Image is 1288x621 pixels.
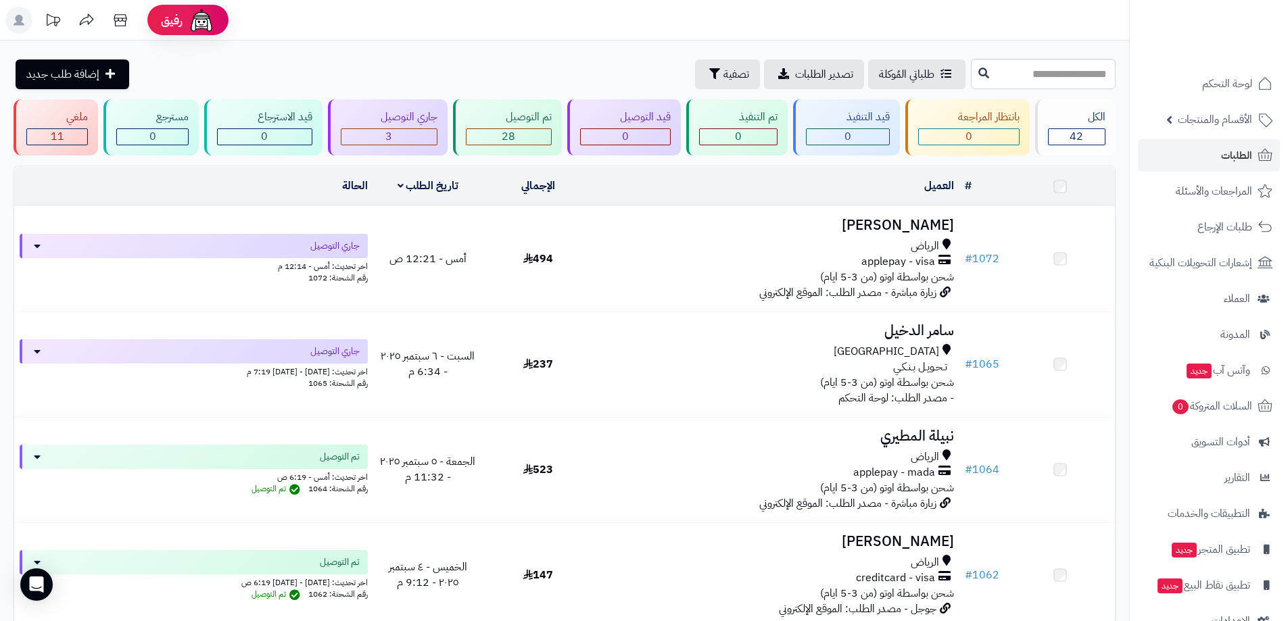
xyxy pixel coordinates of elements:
[1138,569,1280,601] a: تطبيق نقاط البيعجديد
[523,567,553,583] span: 147
[1138,318,1280,351] a: المدونة
[965,251,972,267] span: #
[695,59,760,89] button: تصفية
[11,99,101,155] a: ملغي 11
[911,449,939,465] span: الرياض
[20,574,368,589] div: اخر تحديث: [DATE] - [DATE] 6:19 ص
[308,588,368,600] span: رقم الشحنة: 1062
[341,109,437,125] div: جاري التوصيل
[389,251,467,267] span: أمس - 12:21 ص
[911,555,939,570] span: الرياض
[1197,218,1252,237] span: طلبات الإرجاع
[51,128,64,145] span: 11
[965,356,999,372] a: #1065
[188,7,215,34] img: ai-face.png
[1221,146,1252,165] span: الطلبات
[26,66,99,82] span: إضافة طلب جديد
[117,129,188,145] div: 0
[965,356,972,372] span: #
[20,258,368,272] div: اخر تحديث: أمس - 12:14 م
[389,559,467,591] span: الخميس - ٤ سبتمبر ٢٠٢٥ - 9:12 م
[1138,462,1280,494] a: التقارير
[593,312,959,417] td: - مصدر الطلب: لوحة التحكم
[1168,504,1250,523] span: التطبيقات والخدمات
[1138,390,1280,422] a: السلات المتروكة0
[1187,364,1212,378] span: جديد
[684,99,790,155] a: تم التنفيذ 0
[919,129,1019,145] div: 0
[1138,497,1280,530] a: التطبيقات والخدمات
[965,128,972,145] span: 0
[965,567,972,583] span: #
[834,344,939,359] span: [GEOGRAPHIC_DATA]
[735,128,742,145] span: 0
[1176,182,1252,201] span: المراجعات والأسئلة
[820,374,954,391] span: شحن بواسطة اوتو (من 3-5 ايام)
[1191,432,1250,451] span: أدوات التسويق
[467,129,551,145] div: 28
[380,453,475,485] span: الجمعة - ٥ سبتمبر ٢٠٢٥ - 11:32 م
[820,585,954,601] span: شحن بواسطة اوتو (من 3-5 ايام)
[381,348,475,380] span: السبت - ٦ سبتمبر ٢٠٢٥ - 6:34 م
[341,129,437,145] div: 3
[903,99,1032,155] a: بانتظار المراجعة 0
[700,129,777,145] div: 0
[806,109,889,125] div: قيد التنفيذ
[325,99,450,155] a: جاري التوصيل 3
[1138,426,1280,458] a: أدوات التسويق
[398,178,459,194] a: تاريخ الطلب
[1224,468,1250,487] span: التقارير
[868,59,965,89] a: طلباتي المُوكلة
[310,345,360,358] span: جاري التوصيل
[844,128,851,145] span: 0
[523,356,553,372] span: 237
[116,109,189,125] div: مسترجع
[36,7,70,37] a: تحديثات المنصة
[598,218,954,233] h3: [PERSON_NAME]
[149,128,156,145] span: 0
[924,178,954,194] a: العميل
[466,109,552,125] div: تم التوصيل
[893,359,947,375] span: تـحـويـل بـنـكـي
[1170,540,1250,559] span: تطبيق المتجر
[1224,289,1250,308] span: العملاء
[759,284,936,301] span: زيارة مباشرة - مصدر الطلب: الموقع الإلكتروني
[320,450,360,464] span: تم التوصيل
[20,469,368,483] div: اخر تحديث: أمس - 6:19 ص
[16,59,129,89] a: إضافة طلب جديد
[918,109,1020,125] div: بانتظار المراجعة
[622,128,629,145] span: 0
[759,495,936,512] span: زيارة مباشرة - مصدر الطلب: الموقع الإلكتروني
[598,534,954,549] h3: [PERSON_NAME]
[1202,74,1252,93] span: لوحة التحكم
[523,251,553,267] span: 494
[1138,175,1280,207] a: المراجعات والأسئلة
[308,272,368,284] span: رقم الشحنة: 1072
[320,555,360,569] span: تم التوصيل
[581,129,670,145] div: 0
[523,462,553,478] span: 523
[1138,282,1280,315] a: العملاء
[252,588,304,600] span: تم التوصيل
[820,269,954,285] span: شحن بواسطة اوتو (من 3-5 ايام)
[310,239,360,253] span: جاري التوصيل
[1158,578,1183,593] span: جديد
[308,482,368,495] span: رقم الشحنة: 1064
[965,462,999,478] a: #1064
[790,99,902,155] a: قيد التنفيذ 0
[1138,211,1280,243] a: طلبات الإرجاع
[779,601,936,617] span: جوجل - مصدر الطلب: الموقع الإلكتروني
[1138,247,1280,279] a: إشعارات التحويلات البنكية
[856,570,935,586] span: creditcard - visa
[201,99,325,155] a: قيد الاسترجاع 0
[1048,109,1105,125] div: الكل
[1149,253,1252,272] span: إشعارات التحويلات البنكية
[20,568,53,601] div: Open Intercom Messenger
[764,59,864,89] a: تصدير الطلبات
[580,109,671,125] div: قيد التوصيل
[965,567,999,583] a: #1062
[879,66,934,82] span: طلباتي المُوكلة
[853,465,935,480] span: applepay - mada
[1220,325,1250,344] span: المدونة
[1138,533,1280,566] a: تطبيق المتجرجديد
